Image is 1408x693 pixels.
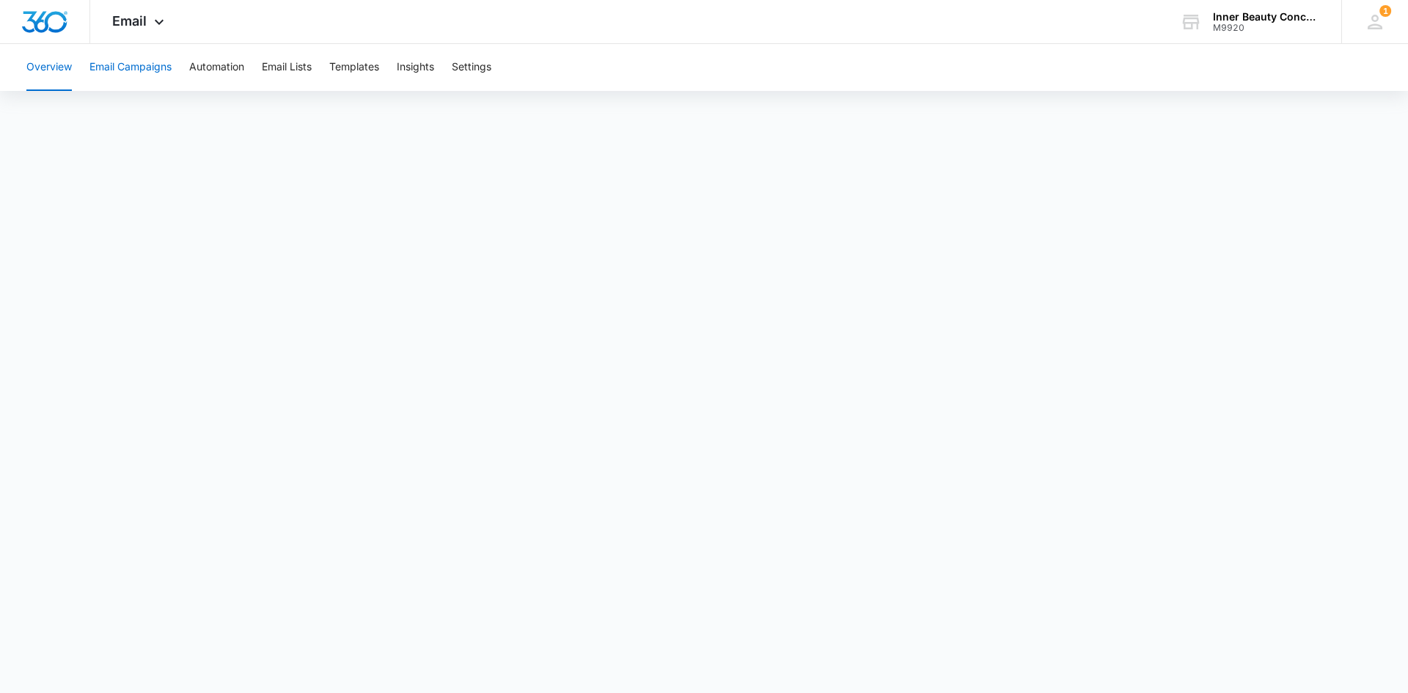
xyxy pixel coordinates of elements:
div: notifications count [1379,5,1391,17]
div: account name [1213,11,1320,23]
div: account id [1213,23,1320,33]
span: 1 [1379,5,1391,17]
button: Overview [26,44,72,91]
button: Automation [189,44,244,91]
button: Email Campaigns [89,44,172,91]
button: Templates [329,44,379,91]
button: Insights [397,44,434,91]
button: Settings [452,44,491,91]
button: Email Lists [262,44,312,91]
span: Email [112,13,147,29]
